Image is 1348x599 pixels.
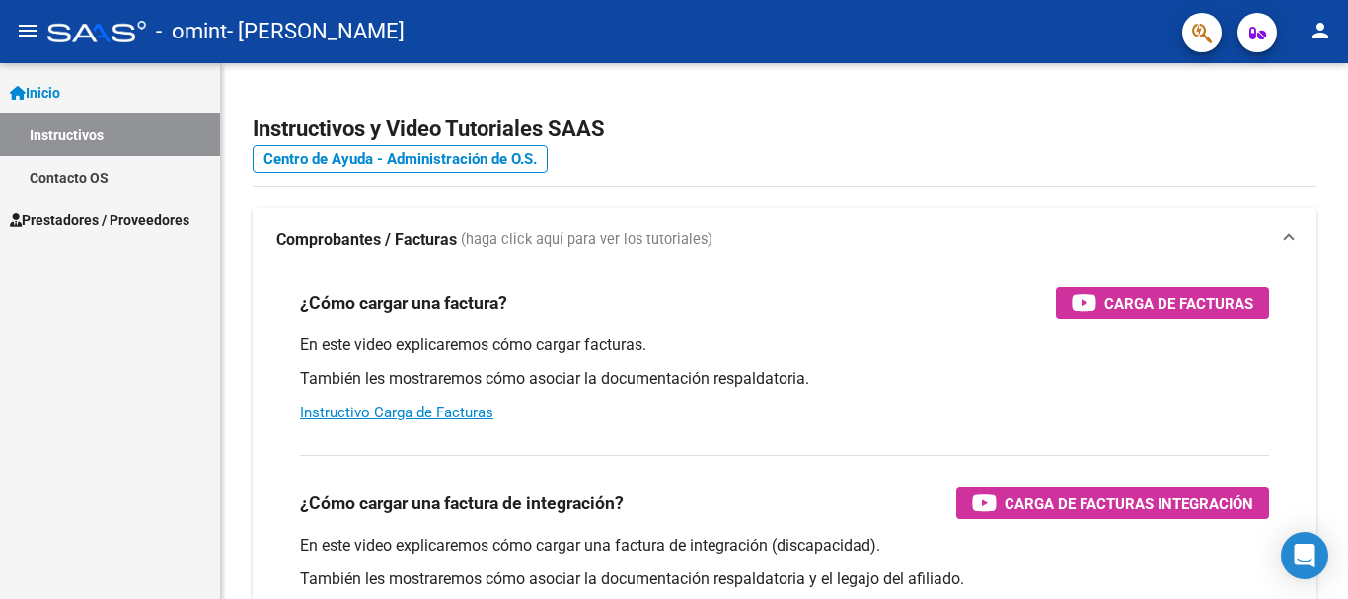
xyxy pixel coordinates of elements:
mat-icon: menu [16,19,39,42]
p: También les mostraremos cómo asociar la documentación respaldatoria y el legajo del afiliado. [300,568,1269,590]
span: Inicio [10,82,60,104]
div: Open Intercom Messenger [1281,532,1328,579]
button: Carga de Facturas [1056,287,1269,319]
p: En este video explicaremos cómo cargar una factura de integración (discapacidad). [300,535,1269,557]
span: (haga click aquí para ver los tutoriales) [461,229,712,251]
a: Instructivo Carga de Facturas [300,404,493,421]
h3: ¿Cómo cargar una factura? [300,289,507,317]
h2: Instructivos y Video Tutoriales SAAS [253,111,1316,148]
h3: ¿Cómo cargar una factura de integración? [300,489,624,517]
span: Carga de Facturas Integración [1005,491,1253,516]
strong: Comprobantes / Facturas [276,229,457,251]
p: En este video explicaremos cómo cargar facturas. [300,335,1269,356]
button: Carga de Facturas Integración [956,487,1269,519]
span: Carga de Facturas [1104,291,1253,316]
mat-expansion-panel-header: Comprobantes / Facturas (haga click aquí para ver los tutoriales) [253,208,1316,271]
span: - omint [156,10,227,53]
span: Prestadores / Proveedores [10,209,189,231]
p: También les mostraremos cómo asociar la documentación respaldatoria. [300,368,1269,390]
mat-icon: person [1309,19,1332,42]
span: - [PERSON_NAME] [227,10,405,53]
a: Centro de Ayuda - Administración de O.S. [253,145,548,173]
